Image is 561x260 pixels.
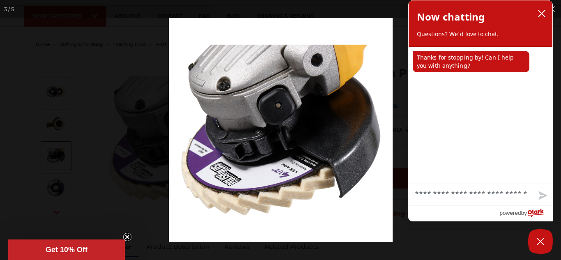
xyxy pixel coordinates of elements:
span: Get 10% Off [46,246,87,254]
button: Close teaser [123,233,131,241]
div: chat [409,47,552,184]
button: close chatbox [535,7,548,20]
p: Thanks for stopping by! Can I help you with anything? [413,51,529,72]
p: Questions? We'd love to chat. [417,30,544,38]
span: by [521,208,527,218]
button: Send message [532,186,552,205]
h2: Now chatting [417,9,485,25]
a: Powered by Olark [499,206,552,221]
div: Get 10% OffClose teaser [8,239,125,260]
img: 4.5_Inch_Polishing_Flap_Disc_-_Grinder__68133.1680561216.jpg [169,18,393,242]
span: powered [499,208,521,218]
button: Close Chatbox [528,229,553,254]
